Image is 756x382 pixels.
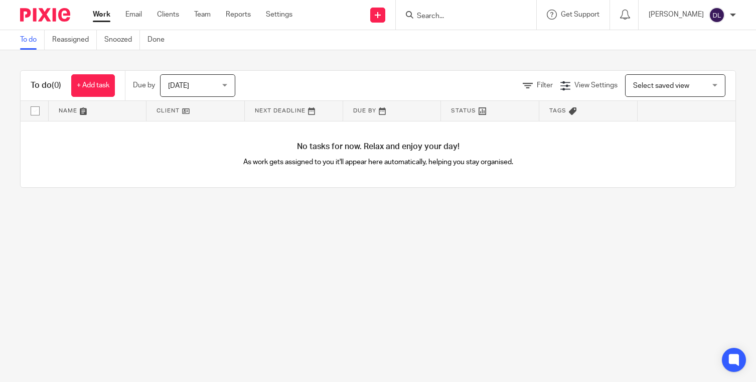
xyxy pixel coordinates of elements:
img: Pixie [20,8,70,22]
p: Due by [133,80,155,90]
a: Done [147,30,172,50]
a: Clients [157,10,179,20]
a: Work [93,10,110,20]
p: As work gets assigned to you it'll appear here automatically, helping you stay organised. [199,157,557,167]
span: View Settings [574,82,618,89]
a: Reassigned [52,30,97,50]
span: Tags [549,108,566,113]
a: Team [194,10,211,20]
a: Email [125,10,142,20]
a: Reports [226,10,251,20]
a: Snoozed [104,30,140,50]
a: To do [20,30,45,50]
span: Select saved view [633,82,689,89]
span: (0) [52,81,61,89]
span: Filter [537,82,553,89]
h4: No tasks for now. Relax and enjoy your day! [21,142,735,152]
h1: To do [31,80,61,91]
a: Settings [266,10,292,20]
a: + Add task [71,74,115,97]
span: [DATE] [168,82,189,89]
img: svg%3E [709,7,725,23]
